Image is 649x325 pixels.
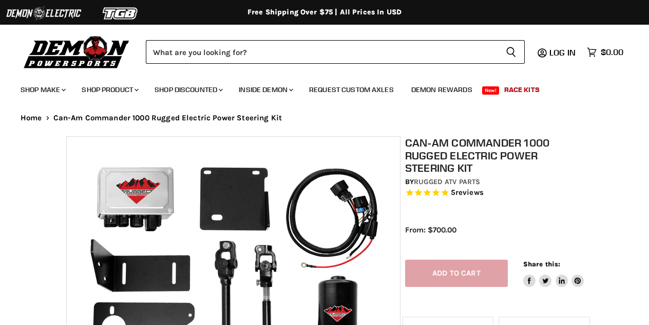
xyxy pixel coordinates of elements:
[523,260,584,287] aside: Share this:
[13,79,72,100] a: Shop Make
[405,136,587,174] h1: Can-Am Commander 1000 Rugged Electric Power Steering Kit
[301,79,402,100] a: Request Custom Axles
[21,114,42,122] a: Home
[601,47,623,57] span: $0.00
[545,48,582,57] a: Log in
[482,86,500,95] span: New!
[231,79,299,100] a: Inside Demon
[414,177,480,186] a: Rugged ATV Parts
[21,33,133,70] img: Demon Powersports
[5,4,82,23] img: Demon Electric Logo 2
[74,79,145,100] a: Shop Product
[405,225,456,234] span: From: $700.00
[405,176,587,188] div: by
[147,79,229,100] a: Shop Discounted
[549,47,576,58] span: Log in
[146,40,525,64] form: Product
[146,40,498,64] input: Search
[497,79,547,100] a: Race Kits
[13,75,621,100] ul: Main menu
[498,40,525,64] button: Search
[455,188,484,197] span: reviews
[82,4,159,23] img: TGB Logo 2
[404,79,480,100] a: Demon Rewards
[53,114,282,122] span: Can-Am Commander 1000 Rugged Electric Power Steering Kit
[523,260,560,268] span: Share this:
[582,45,628,60] a: $0.00
[405,188,587,198] span: Rated 4.8 out of 5 stars 5 reviews
[451,188,484,197] span: 5 reviews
